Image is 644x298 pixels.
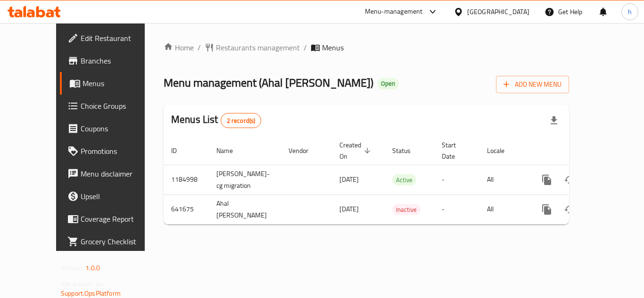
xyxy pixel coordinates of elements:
[221,116,261,125] span: 2 record(s)
[479,194,528,224] td: All
[164,194,209,224] td: 641675
[377,78,399,89] div: Open
[442,139,468,162] span: Start Date
[61,278,104,290] span: Get support on:
[339,139,373,162] span: Created On
[304,42,307,53] li: /
[164,72,373,93] span: Menu management ( Ahal [PERSON_NAME] )
[81,236,156,247] span: Grocery Checklist
[209,165,281,194] td: [PERSON_NAME]-cg migration
[434,194,479,224] td: -
[164,165,209,194] td: 1184998
[164,42,194,53] a: Home
[558,169,581,191] button: Change Status
[83,78,156,89] span: Menus
[434,165,479,194] td: -
[61,262,84,274] span: Version:
[60,162,164,185] a: Menu disclaimer
[392,145,423,156] span: Status
[205,42,300,53] a: Restaurants management
[60,140,164,162] a: Promotions
[628,7,632,17] span: h
[60,72,164,95] a: Menus
[392,174,416,185] div: Active
[164,137,634,225] table: enhanced table
[339,173,359,185] span: [DATE]
[392,175,416,185] span: Active
[467,7,529,17] div: [GEOGRAPHIC_DATA]
[60,185,164,208] a: Upsell
[198,42,201,53] li: /
[504,79,561,90] span: Add New Menu
[60,27,164,49] a: Edit Restaurant
[60,117,164,140] a: Coupons
[536,169,558,191] button: more
[81,213,156,225] span: Coverage Report
[81,55,156,66] span: Branches
[216,145,245,156] span: Name
[289,145,321,156] span: Vendor
[81,100,156,112] span: Choice Groups
[60,230,164,253] a: Grocery Checklist
[339,203,359,215] span: [DATE]
[216,42,300,53] span: Restaurants management
[164,42,569,53] nav: breadcrumb
[392,204,421,215] div: Inactive
[392,204,421,215] span: Inactive
[558,198,581,221] button: Change Status
[81,145,156,157] span: Promotions
[536,198,558,221] button: more
[377,80,399,88] span: Open
[322,42,344,53] span: Menus
[171,113,261,128] h2: Menus List
[85,262,100,274] span: 1.0.0
[487,145,517,156] span: Locale
[209,194,281,224] td: Ahal [PERSON_NAME]
[171,145,189,156] span: ID
[81,32,156,44] span: Edit Restaurant
[81,168,156,179] span: Menu disclaimer
[543,109,565,132] div: Export file
[60,208,164,230] a: Coverage Report
[365,6,423,17] div: Menu-management
[60,49,164,72] a: Branches
[221,113,262,128] div: Total records count
[81,123,156,134] span: Coupons
[496,76,569,93] button: Add New Menu
[60,95,164,117] a: Choice Groups
[528,137,634,165] th: Actions
[81,191,156,202] span: Upsell
[479,165,528,194] td: All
